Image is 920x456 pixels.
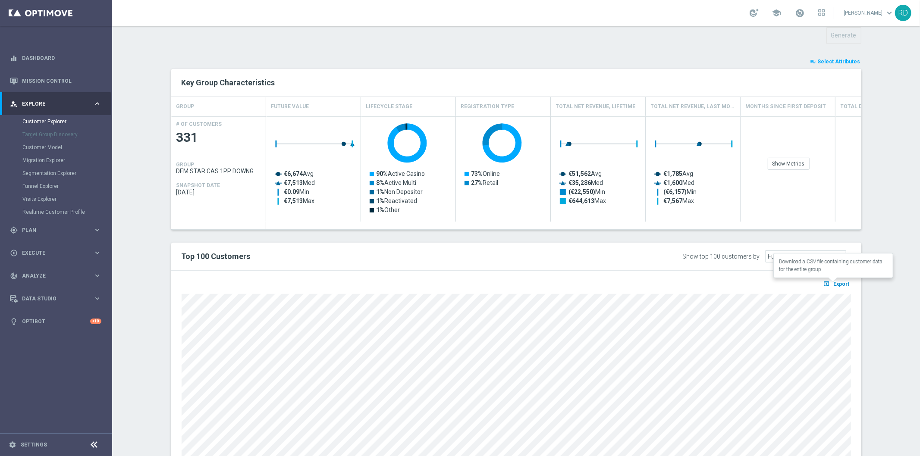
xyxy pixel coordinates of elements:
[22,115,111,128] div: Customer Explorer
[271,99,309,114] h4: Future Value
[93,100,101,108] i: keyboard_arrow_right
[10,272,18,280] i: track_changes
[284,197,303,204] tspan: €7,513
[810,57,861,66] button: playlist_add_check Select Attributes
[176,121,222,127] h4: # OF CUSTOMERS
[663,197,694,204] text: Max
[826,27,861,44] button: Generate
[22,209,90,216] a: Realtime Customer Profile
[376,170,388,177] tspan: 90%
[376,206,384,213] tspan: 1%
[22,196,90,203] a: Visits Explorer
[22,101,93,106] span: Explore
[568,170,591,177] tspan: €51,562
[568,179,591,186] tspan: €35,286
[22,180,111,193] div: Funnel Explorer
[471,179,483,186] tspan: 27%
[176,189,261,196] span: 2025-09-16
[9,55,102,62] button: equalizer Dashboard
[568,188,595,196] tspan: (€22,550)
[9,318,102,325] button: lightbulb Optibot +10
[22,157,90,164] a: Migration Explorer
[810,59,816,65] i: playlist_add_check
[22,206,111,219] div: Realtime Customer Profile
[376,188,423,195] text: Non Depositor
[663,170,693,177] text: Avg
[176,99,195,114] h4: GROUP
[22,183,90,190] a: Funnel Explorer
[663,197,682,204] tspan: €7,567
[93,226,101,234] i: keyboard_arrow_right
[176,168,261,175] span: DEM STAR CAS 1PP DOWNGRADE_09_09
[376,188,384,195] tspan: 1%
[471,179,498,186] text: Retail
[22,193,111,206] div: Visits Explorer
[10,226,18,234] i: gps_fixed
[10,69,101,92] div: Mission Control
[22,69,101,92] a: Mission Control
[822,278,851,289] button: open_in_browser Export
[471,170,500,177] text: Online
[9,78,102,84] button: Mission Control
[22,141,111,154] div: Customer Model
[772,8,781,18] span: school
[376,170,425,177] text: Active Casino
[21,442,47,447] a: Settings
[22,144,90,151] a: Customer Model
[90,319,101,324] div: +10
[651,99,735,114] h4: Total Net Revenue, Last Month
[663,179,682,186] tspan: €1,600
[176,162,195,168] h4: GROUP
[376,179,384,186] tspan: 8%
[182,78,851,88] h2: Key Group Characteristics
[376,197,384,204] tspan: 1%
[9,100,102,107] button: person_search Explore keyboard_arrow_right
[22,128,111,141] div: Target Group Discovery
[10,100,93,108] div: Explore
[284,188,299,195] tspan: €0.09
[22,170,90,177] a: Segmentation Explorer
[10,310,101,333] div: Optibot
[10,295,93,303] div: Data Studio
[284,188,309,195] text: Min
[895,5,911,21] div: RD
[9,250,102,256] button: play_circle_outline Execute keyboard_arrow_right
[376,179,416,186] text: Active Multi
[22,310,90,333] a: Optibot
[284,170,314,177] text: Avg
[22,118,90,125] a: Customer Explorer
[93,249,101,257] i: keyboard_arrow_right
[10,249,93,257] div: Execute
[885,8,894,18] span: keyboard_arrow_down
[182,251,567,262] h2: Top 100 Customers
[22,228,93,233] span: Plan
[843,6,895,19] a: [PERSON_NAME]keyboard_arrow_down
[10,318,18,325] i: lightbulb
[568,188,605,196] text: Min
[93,272,101,280] i: keyboard_arrow_right
[93,294,101,303] i: keyboard_arrow_right
[9,272,102,279] button: track_changes Analyze keyboard_arrow_right
[284,179,315,186] text: Med
[461,99,515,114] h4: Registration Type
[663,188,697,196] text: Min
[768,158,810,170] div: Show Metrics
[284,197,314,204] text: Max
[471,170,483,177] tspan: 73%
[834,281,850,287] span: Export
[818,59,860,65] span: Select Attributes
[568,179,603,186] text: Med
[10,47,101,69] div: Dashboard
[22,154,111,167] div: Migration Explorer
[366,99,413,114] h4: Lifecycle Stage
[568,197,594,204] tspan: €644,613
[9,295,102,302] button: Data Studio keyboard_arrow_right
[376,197,417,204] text: Reactivated
[10,226,93,234] div: Plan
[9,227,102,234] button: gps_fixed Plan keyboard_arrow_right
